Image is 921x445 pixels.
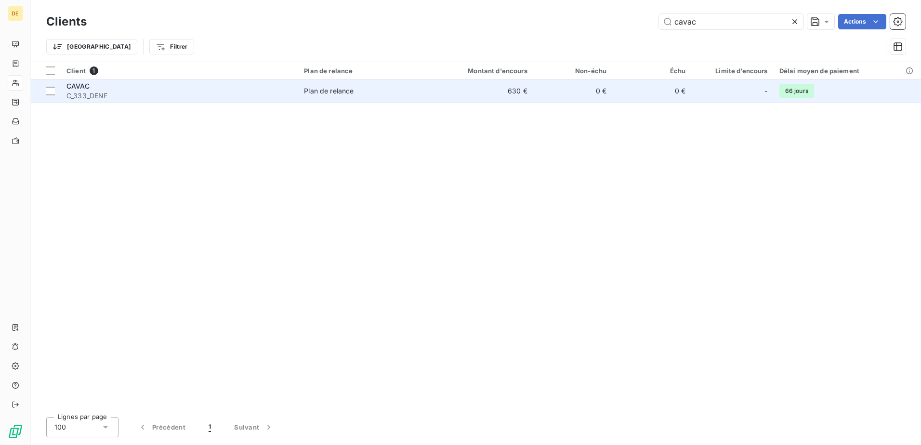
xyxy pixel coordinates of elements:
button: Filtrer [149,39,194,54]
span: 66 jours [779,84,814,98]
div: Délai moyen de paiement [779,67,915,75]
div: Limite d’encours [697,67,768,75]
button: Actions [838,14,886,29]
div: Plan de relance [304,86,354,96]
div: Non-échu [539,67,606,75]
div: Échu [618,67,685,75]
button: Suivant [223,417,285,437]
span: Client [66,67,86,75]
input: Rechercher [659,14,803,29]
span: 100 [54,422,66,432]
span: C_333_DENF [66,91,292,101]
div: Plan de relance [304,67,421,75]
button: [GEOGRAPHIC_DATA] [46,39,137,54]
span: 1 [90,66,98,75]
iframe: Intercom live chat [888,412,911,435]
td: 0 € [533,79,612,103]
span: - [764,86,767,96]
div: DE [8,6,23,21]
td: 0 € [612,79,691,103]
td: 630 € [427,79,533,103]
span: CAVAC [66,82,90,90]
button: 1 [197,417,223,437]
h3: Clients [46,13,87,30]
img: Logo LeanPay [8,424,23,439]
div: Montant d'encours [433,67,527,75]
button: Précédent [126,417,197,437]
span: 1 [209,422,211,432]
